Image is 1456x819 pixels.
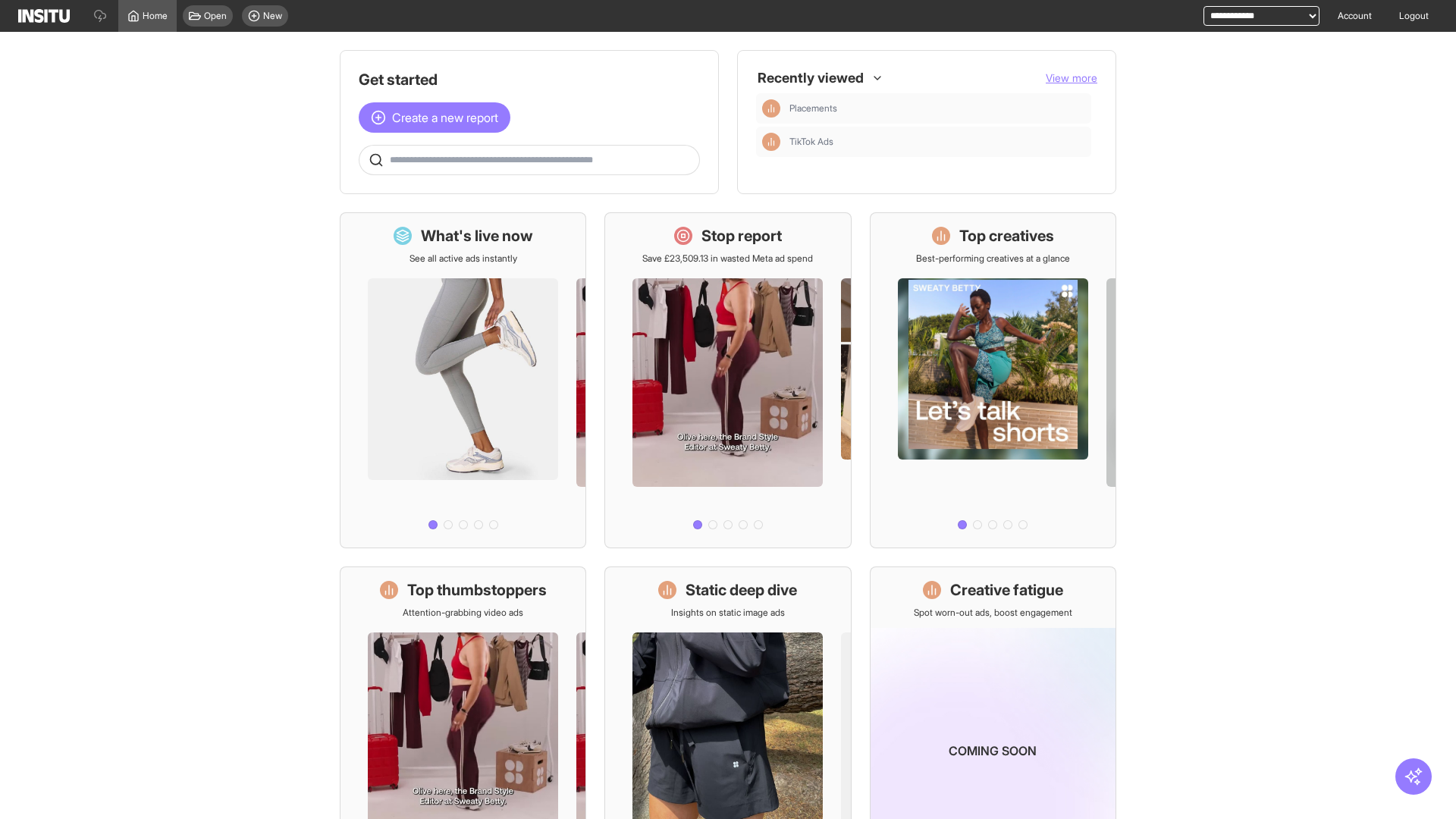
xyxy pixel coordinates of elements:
a: Stop reportSave £23,509.13 in wasted Meta ad spend [604,212,851,548]
p: Best-performing creatives at a glance [916,253,1070,265]
p: See all active ads instantly [409,253,517,265]
span: Home [143,10,168,22]
p: Save £23,509.13 in wasted Meta ad spend [642,253,813,265]
span: Placements [789,102,837,115]
p: Insights on static image ads [671,607,785,619]
button: Create a new report [359,102,510,133]
h1: What's live now [421,225,533,246]
h1: Top creatives [959,225,1054,246]
span: Placements [789,102,1085,115]
h1: Static deep dive [686,579,797,601]
span: TikTok Ads [789,136,1085,148]
h1: Get started [359,69,700,90]
div: Insights [762,133,780,151]
p: Attention-grabbing video ads [403,607,523,619]
span: New [263,10,282,22]
span: Create a new report [392,108,498,127]
h1: Top thumbstoppers [407,579,547,601]
a: Top creativesBest-performing creatives at a glance [870,212,1116,548]
span: TikTok Ads [789,136,833,148]
span: Open [204,10,227,22]
div: Insights [762,99,780,118]
a: What's live nowSee all active ads instantly [340,212,586,548]
h1: Stop report [701,225,782,246]
button: View more [1046,71,1097,86]
span: View more [1046,71,1097,84]
img: Logo [18,9,70,23]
